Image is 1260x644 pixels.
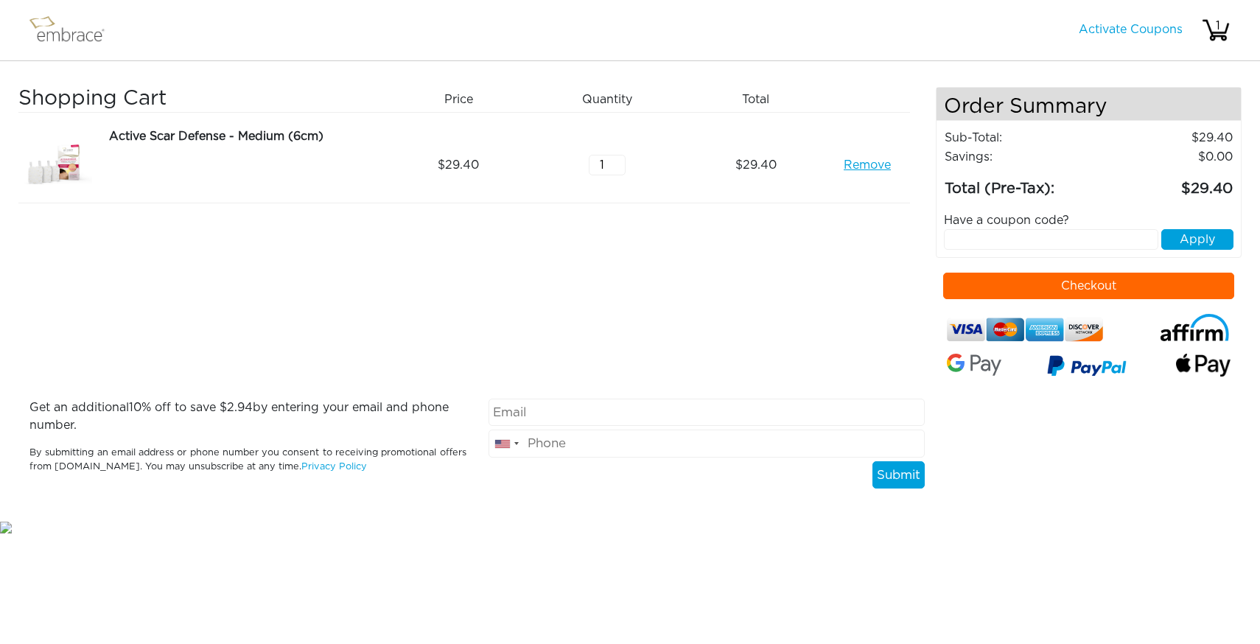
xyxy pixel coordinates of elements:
img: Google-Pay-Logo.svg [947,354,1001,375]
img: cart [1201,15,1231,45]
div: Active Scar Defense - Medium (6cm) [109,127,379,145]
img: affirm-logo.svg [1159,314,1231,341]
img: logo.png [26,12,122,49]
div: Price [390,87,539,112]
input: Phone [489,430,925,458]
div: Have a coupon code? [933,211,1245,229]
span: 29.40 [438,156,479,174]
td: Total (Pre-Tax): [944,167,1103,200]
button: Submit [872,461,925,489]
td: 29.40 [1103,167,1233,200]
img: credit-cards.png [947,314,1103,346]
td: 0.00 [1103,147,1233,167]
td: Sub-Total: [944,128,1103,147]
p: Get an additional % off to save $ by entering your email and phone number. [29,399,466,434]
h4: Order Summary [937,88,1241,121]
div: 1 [1203,17,1233,35]
img: fullApplePay.png [1176,354,1231,376]
img: 3dae449a-8dcd-11e7-960f-02e45ca4b85b.jpeg [18,127,92,203]
a: 1 [1201,24,1231,35]
td: Savings : [944,147,1103,167]
a: Activate Coupons [1079,24,1183,35]
td: 29.40 [1103,128,1233,147]
button: Apply [1161,229,1233,250]
p: By submitting an email address or phone number you consent to receiving promotional offers from [... [29,446,466,474]
div: United States: +1 [489,430,523,457]
input: Email [489,399,925,427]
span: Quantity [582,91,632,108]
span: 29.40 [735,156,777,174]
span: 10 [129,402,141,413]
span: 2.94 [227,402,253,413]
img: paypal-v3.png [1047,351,1127,383]
button: Checkout [943,273,1234,299]
a: Remove [844,156,891,174]
a: Privacy Policy [301,462,367,472]
h3: Shopping Cart [18,87,379,112]
div: Total [687,87,836,112]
